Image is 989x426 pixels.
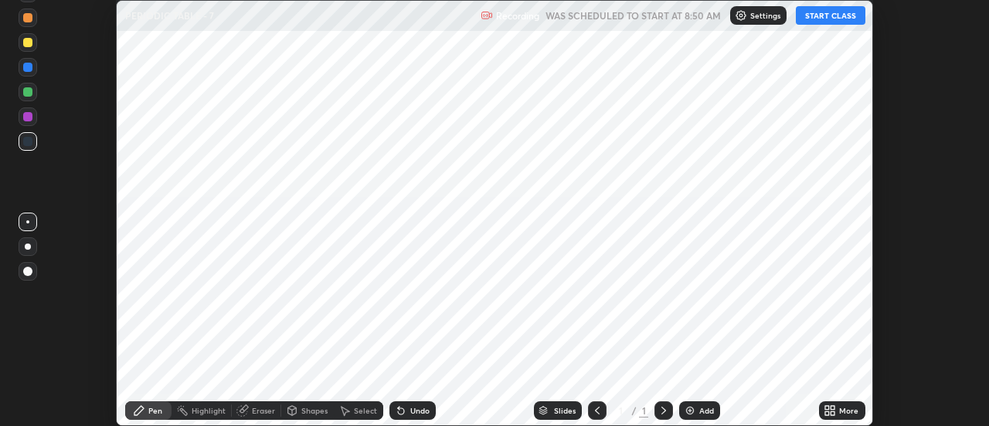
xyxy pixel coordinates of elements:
div: Add [699,407,714,414]
div: Select [354,407,377,414]
div: Shapes [301,407,328,414]
div: Eraser [252,407,275,414]
img: add-slide-button [684,404,696,417]
h5: WAS SCHEDULED TO START AT 8:50 AM [545,9,721,22]
img: class-settings-icons [735,9,747,22]
p: Recording [496,10,539,22]
p: Settings [750,12,780,19]
div: 1 [613,406,628,415]
div: / [631,406,636,415]
div: Highlight [192,407,226,414]
p: PERIODIC TABLE - 7 [125,9,214,22]
div: Slides [554,407,576,414]
button: START CLASS [796,6,865,25]
img: recording.375f2c34.svg [481,9,493,22]
div: More [839,407,858,414]
div: 1 [639,404,648,417]
div: Pen [148,407,162,414]
div: Undo [410,407,430,414]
